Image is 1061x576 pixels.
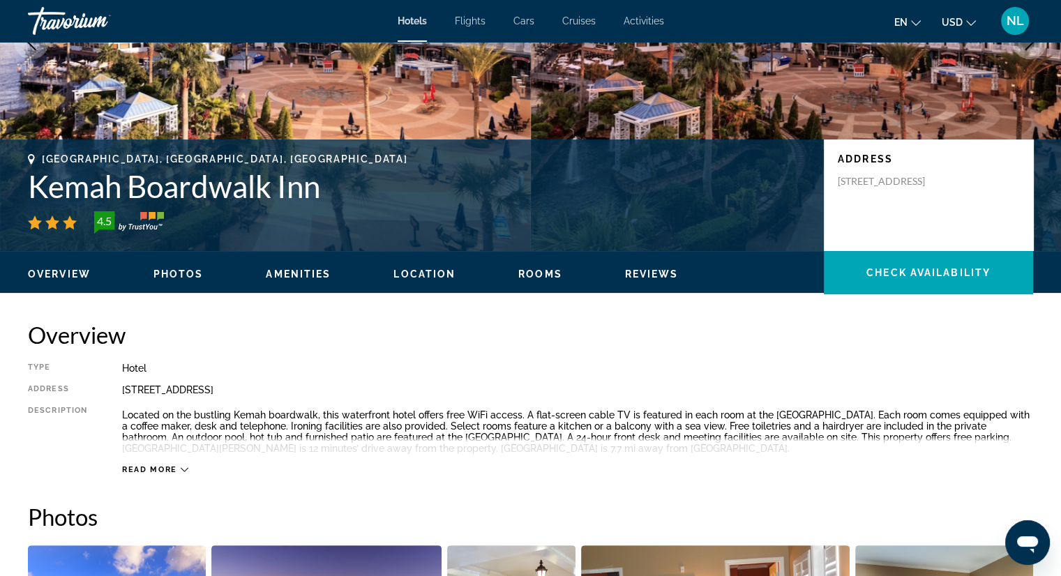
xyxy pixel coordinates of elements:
button: Previous image [14,24,49,59]
a: Flights [455,15,486,26]
span: Rooms [518,268,562,280]
a: Cruises [562,15,596,26]
p: Located on the bustling Kemah boardwalk, this waterfront hotel offers free WiFi access. A flat-sc... [122,409,1033,454]
button: Overview [28,268,91,280]
div: [STREET_ADDRESS] [122,384,1033,395]
h2: Photos [28,503,1033,531]
div: Type [28,363,87,374]
span: Photos [153,268,204,280]
button: Check Availability [824,251,1033,294]
span: Amenities [266,268,331,280]
h2: Overview [28,321,1033,349]
span: [GEOGRAPHIC_DATA], [GEOGRAPHIC_DATA], [GEOGRAPHIC_DATA] [42,153,407,165]
button: Change language [894,12,921,32]
span: Overview [28,268,91,280]
span: Location [393,268,456,280]
button: Change currency [942,12,976,32]
a: Travorium [28,3,167,39]
button: Reviews [625,268,679,280]
button: User Menu [997,6,1033,36]
div: Description [28,406,87,457]
div: 4.5 [90,213,118,229]
div: Address [28,384,87,395]
span: en [894,17,908,28]
button: Rooms [518,268,562,280]
button: Amenities [266,268,331,280]
a: Hotels [398,15,427,26]
button: Next image [1012,24,1047,59]
span: Read more [122,465,177,474]
div: Hotel [122,363,1033,374]
button: Read more [122,464,188,475]
span: NL [1007,14,1024,28]
button: Location [393,268,456,280]
p: [STREET_ADDRESS] [838,175,949,188]
img: trustyou-badge-hor.svg [94,211,164,234]
iframe: Button to launch messaging window [1005,520,1050,565]
h1: Kemah Boardwalk Inn [28,168,810,204]
span: Reviews [625,268,679,280]
a: Activities [624,15,664,26]
p: Address [838,153,1019,165]
span: Check Availability [866,267,991,278]
a: Cars [513,15,534,26]
button: Photos [153,268,204,280]
span: USD [942,17,963,28]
